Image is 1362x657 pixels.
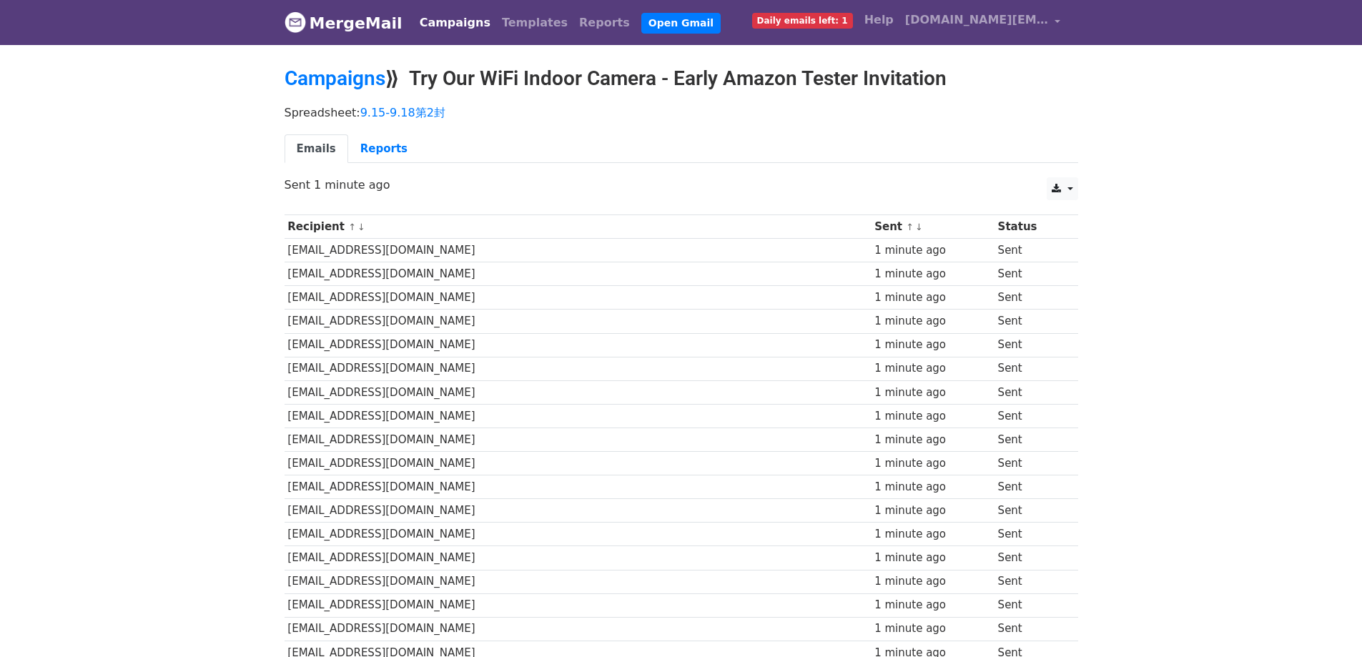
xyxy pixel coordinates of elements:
td: Sent [995,475,1067,499]
a: Campaigns [414,9,496,37]
div: 1 minute ago [874,479,991,495]
div: 1 minute ago [874,432,991,448]
a: Daily emails left: 1 [746,6,859,34]
td: [EMAIL_ADDRESS][DOMAIN_NAME] [285,428,872,451]
td: Sent [995,380,1067,404]
div: 1 minute ago [874,266,991,282]
td: [EMAIL_ADDRESS][DOMAIN_NAME] [285,475,872,499]
td: [EMAIL_ADDRESS][DOMAIN_NAME] [285,380,872,404]
div: 1 minute ago [874,360,991,377]
td: Sent [995,617,1067,641]
td: Sent [995,239,1067,262]
td: Sent [995,404,1067,428]
td: Sent [995,262,1067,286]
td: Sent [995,357,1067,380]
td: [EMAIL_ADDRESS][DOMAIN_NAME] [285,333,872,357]
td: [EMAIL_ADDRESS][DOMAIN_NAME] [285,523,872,546]
td: [EMAIL_ADDRESS][DOMAIN_NAME] [285,452,872,475]
div: 1 minute ago [874,621,991,637]
td: Sent [995,546,1067,570]
p: Spreadsheet: [285,105,1078,120]
td: Sent [995,570,1067,593]
span: [DOMAIN_NAME][EMAIL_ADDRESS][PERSON_NAME][DOMAIN_NAME] [905,11,1048,29]
td: [EMAIL_ADDRESS][DOMAIN_NAME] [285,286,872,310]
a: ↓ [357,222,365,232]
td: Sent [995,333,1067,357]
a: [DOMAIN_NAME][EMAIL_ADDRESS][PERSON_NAME][DOMAIN_NAME] [899,6,1067,39]
p: Sent 1 minute ago [285,177,1078,192]
span: Daily emails left: 1 [752,13,853,29]
div: 1 minute ago [874,597,991,613]
td: [EMAIL_ADDRESS][DOMAIN_NAME] [285,404,872,428]
td: [EMAIL_ADDRESS][DOMAIN_NAME] [285,546,872,570]
div: 1 minute ago [874,503,991,519]
div: 1 minute ago [874,313,991,330]
div: 1 minute ago [874,242,991,259]
td: Sent [995,523,1067,546]
div: 1 minute ago [874,337,991,353]
td: Sent [995,286,1067,310]
td: [EMAIL_ADDRESS][DOMAIN_NAME] [285,310,872,333]
div: 1 minute ago [874,408,991,425]
img: MergeMail logo [285,11,306,33]
td: [EMAIL_ADDRESS][DOMAIN_NAME] [285,262,872,286]
td: Sent [995,310,1067,333]
div: 1 minute ago [874,550,991,566]
a: Open Gmail [641,13,721,34]
a: ↑ [348,222,356,232]
a: MergeMail [285,8,403,38]
td: Sent [995,428,1067,451]
div: 1 minute ago [874,573,991,590]
div: 1 minute ago [874,526,991,543]
a: ↑ [906,222,914,232]
a: Templates [496,9,573,37]
td: Sent [995,593,1067,617]
a: ↓ [915,222,923,232]
a: Campaigns [285,66,385,90]
td: [EMAIL_ADDRESS][DOMAIN_NAME] [285,499,872,523]
th: Recipient [285,215,872,239]
th: Sent [871,215,994,239]
td: [EMAIL_ADDRESS][DOMAIN_NAME] [285,570,872,593]
td: [EMAIL_ADDRESS][DOMAIN_NAME] [285,357,872,380]
div: 1 minute ago [874,455,991,472]
td: [EMAIL_ADDRESS][DOMAIN_NAME] [285,593,872,617]
div: 1 minute ago [874,290,991,306]
td: [EMAIL_ADDRESS][DOMAIN_NAME] [285,617,872,641]
td: [EMAIL_ADDRESS][DOMAIN_NAME] [285,239,872,262]
h2: ⟫ Try Our WiFi Indoor Camera - Early Amazon Tester Invitation [285,66,1078,91]
a: Reports [348,134,420,164]
div: 1 minute ago [874,385,991,401]
a: Reports [573,9,636,37]
a: 9.15-9.18第2封 [360,106,445,119]
th: Status [995,215,1067,239]
a: Help [859,6,899,34]
td: Sent [995,452,1067,475]
td: Sent [995,499,1067,523]
a: Emails [285,134,348,164]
